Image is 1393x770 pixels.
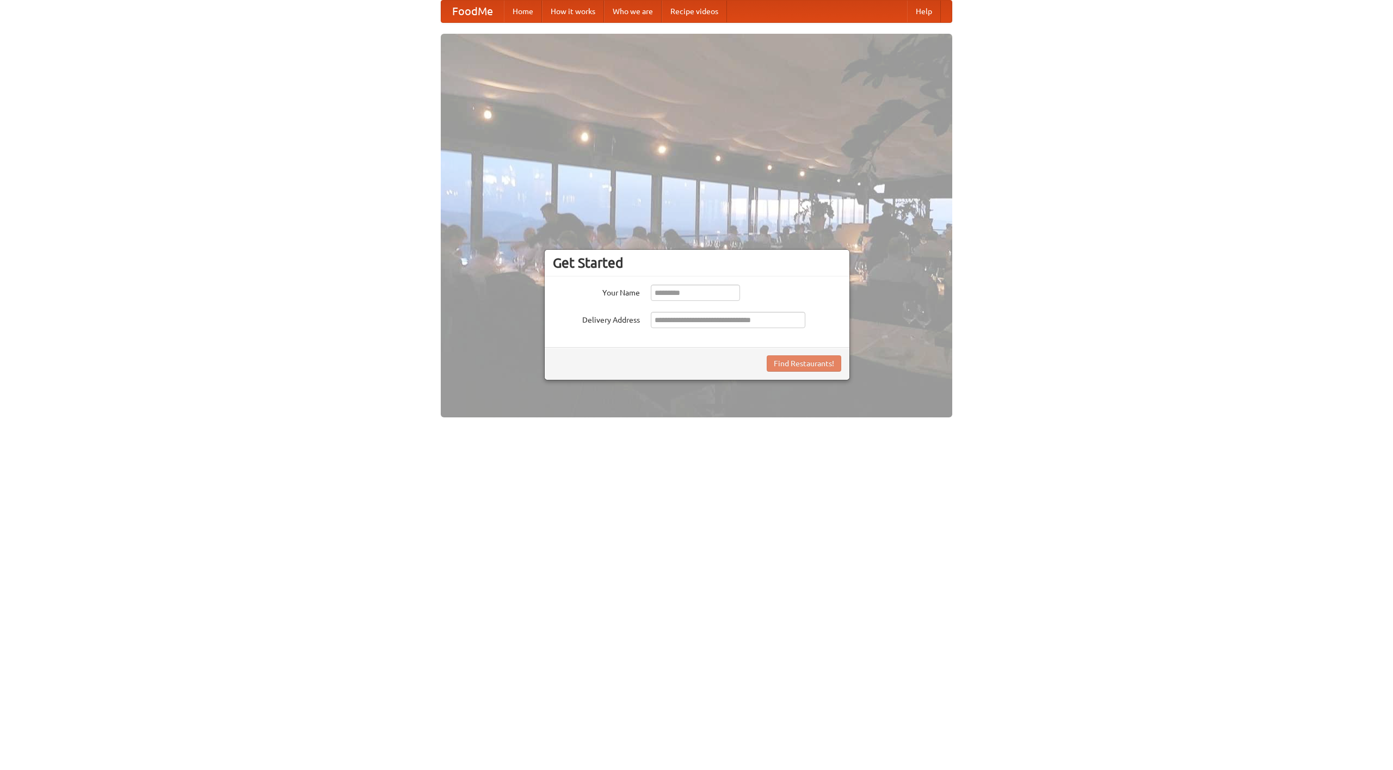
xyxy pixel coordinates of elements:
button: Find Restaurants! [767,355,841,372]
h3: Get Started [553,255,841,271]
a: Who we are [604,1,662,22]
label: Your Name [553,285,640,298]
a: Recipe videos [662,1,727,22]
a: How it works [542,1,604,22]
label: Delivery Address [553,312,640,325]
a: Home [504,1,542,22]
a: Help [907,1,941,22]
a: FoodMe [441,1,504,22]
